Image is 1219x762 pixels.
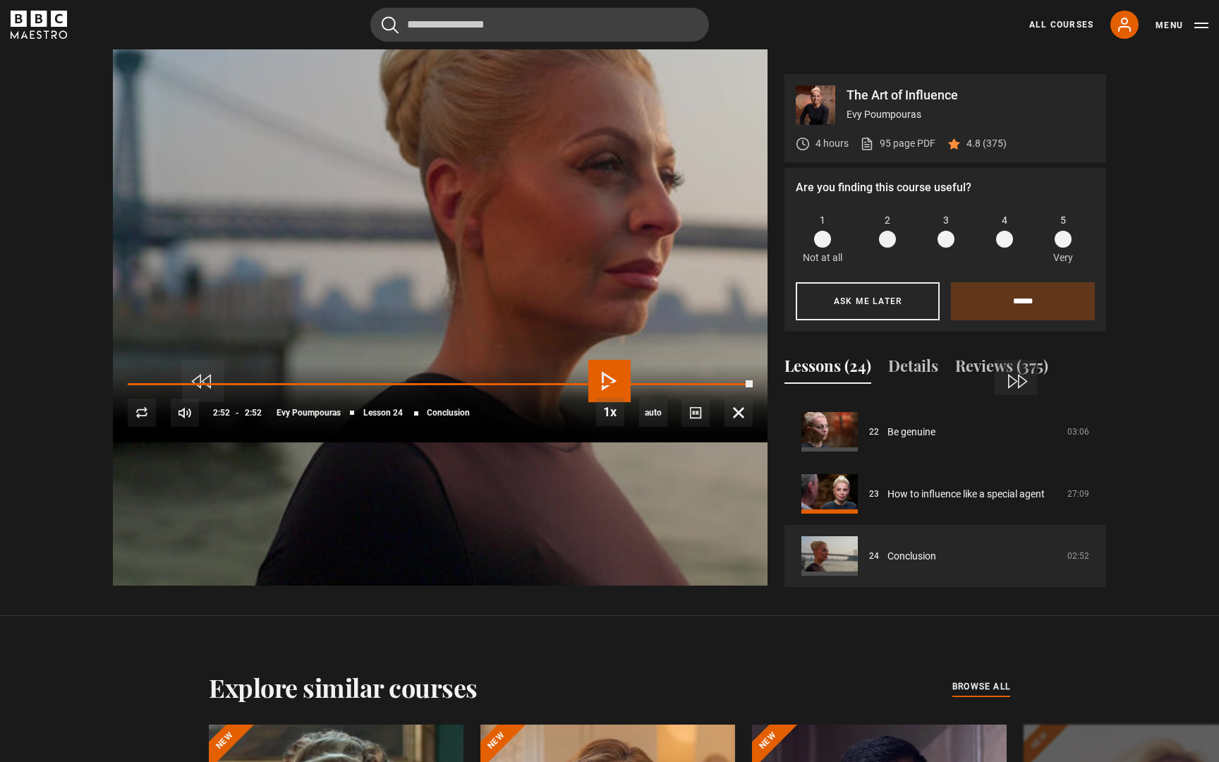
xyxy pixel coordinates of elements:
span: 2 [885,213,890,228]
button: Captions [681,399,710,427]
button: Fullscreen [724,399,753,427]
span: 1 [820,213,825,228]
button: Submit the search query [382,16,399,34]
span: 3 [943,213,949,228]
button: Reviews (375) [955,354,1048,384]
span: Conclusion [427,409,470,417]
button: Playback Rate [596,398,624,426]
input: Search [370,8,709,42]
div: Current quality: 1080p [639,399,667,427]
a: All Courses [1029,18,1093,31]
span: 4 [1002,213,1007,228]
a: Conclusion [887,549,936,564]
button: Details [888,354,938,384]
span: 5 [1060,213,1066,228]
button: Replay [128,399,156,427]
video-js: Video Player [113,74,768,442]
p: Not at all [803,250,842,265]
p: Are you finding this course useful? [796,179,1095,196]
span: browse all [952,679,1010,694]
span: 2:52 [213,400,230,425]
p: Very [1049,250,1077,265]
div: Progress Bar [128,383,753,386]
span: Lesson 24 [363,409,403,417]
svg: BBC Maestro [11,11,67,39]
span: auto [639,399,667,427]
p: 4 hours [815,136,849,151]
button: Mute [171,399,199,427]
p: 4.8 (375) [966,136,1007,151]
p: The Art of Influence [847,89,1095,102]
span: Evy Poumpouras [277,409,341,417]
a: How to influence like a special agent [887,487,1045,502]
h2: Explore similar courses [209,672,478,702]
a: browse all [952,679,1010,695]
span: - [236,408,239,418]
a: Be genuine [887,425,935,440]
button: Ask me later [796,282,940,320]
a: 95 page PDF [860,136,935,151]
button: Toggle navigation [1156,18,1208,32]
button: Lessons (24) [784,354,871,384]
span: 2:52 [245,400,262,425]
p: Evy Poumpouras [847,107,1095,122]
